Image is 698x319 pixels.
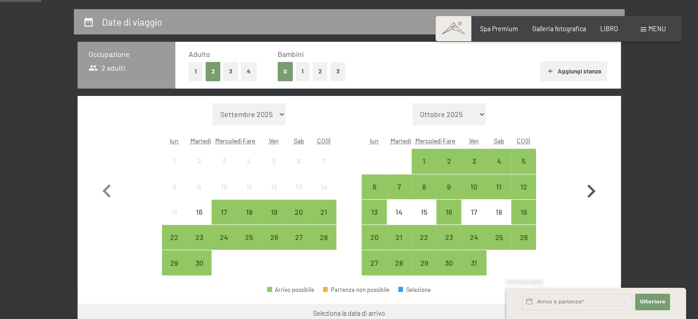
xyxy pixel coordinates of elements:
div: Arrivo non possibile [187,174,212,199]
div: Anreise möglich [286,200,311,224]
abbr: Martedì [391,137,411,145]
div: Anreise möglich [436,174,461,199]
div: Anreise möglich [262,225,286,250]
font: 19 [520,207,527,216]
div: Lunedì 20 ottobre 2025 [362,225,386,250]
font: 9 [197,182,201,191]
div: Ven 31 ott 2025 [461,250,486,275]
font: 20 [295,207,303,216]
div: Anreise möglich [362,200,386,224]
font: 10 [221,182,228,191]
div: Giovedì 18 settembre 2025 [237,200,262,224]
div: Anreise möglich [511,200,536,224]
div: Anreise möglich [162,225,187,250]
button: Ulteriore [635,294,670,310]
div: Gio 23 ott 2025 [436,225,461,250]
abbr: Mercoledì [215,137,242,145]
font: 1 [195,67,197,75]
div: Anreise möglich [387,225,412,250]
div: Anreise möglich [436,200,461,224]
div: Arrivo non possibile [162,174,187,199]
font: 3 [222,157,226,165]
div: Arrivo non possibile [486,200,511,224]
font: 23 [195,233,203,241]
button: Aggiungi stanza [540,61,607,81]
div: Anreise möglich [212,200,236,224]
button: 2 [313,62,328,81]
div: Mercoledì 1 ottobre 2025 [412,149,436,173]
div: Dom 14 set 2025 [311,174,336,199]
font: Date di viaggio [102,16,162,28]
div: Ven 17 ott 2025 [461,200,486,224]
font: 11 [246,182,252,191]
font: 8 [173,182,176,191]
font: Selezione [406,286,431,293]
font: 1 [423,157,425,165]
div: Sabato 4 ottobre 2025 [486,149,511,173]
font: 4 [497,157,501,165]
div: Anreise möglich [486,149,511,173]
div: Anreise möglich [387,174,412,199]
font: 28 [395,258,403,267]
div: Anreise möglich [286,225,311,250]
div: Arrivo non possibile [162,200,187,224]
div: Anreise möglich [362,225,386,250]
font: 11 [496,182,502,191]
div: Martedì 30 settembre 2025 [187,250,212,275]
div: Mercoledì 22 ottobre 2025 [412,225,436,250]
button: 1 [296,62,310,81]
div: Martedì 21 ottobre 2025 [387,225,412,250]
font: 15 [171,207,178,216]
font: 5 [272,157,276,165]
font: menu [648,25,666,33]
div: Anreise möglich [461,149,486,173]
div: Anreise möglich [511,149,536,173]
div: Dom Set 07 2025 [311,149,336,173]
font: 6 [372,182,376,191]
font: 20 [370,233,378,241]
div: Ven 19 set 2025 [262,200,286,224]
font: 7 [322,157,326,165]
div: lunedì 1 settembre 2025 [162,149,187,173]
button: 1 [189,62,203,81]
font: Seleziona la data di arrivo [313,309,385,317]
abbr: Domenica [517,137,530,145]
div: Anreise möglich [436,149,461,173]
abbr: Giovedì [443,137,455,145]
font: 25 [245,233,253,241]
div: Martedì 23 settembre 2025 [187,225,212,250]
div: Mercoledì 3 settembre 2025 [212,149,236,173]
div: lunedì 8 settembre 2025 [162,174,187,199]
font: 2 [447,157,451,165]
font: Adulto [189,50,210,58]
div: Arrivo non possibile [237,174,262,199]
div: Ven 26 set 2025 [262,225,286,250]
font: Fare [243,137,255,145]
font: 24 [470,233,478,241]
font: 15 [421,207,427,216]
div: Dom 19 ott 2025 [511,200,536,224]
div: Dom 28 set 2025 [311,225,336,250]
div: Arrivo non possibile [311,149,336,173]
abbr: Mercoledì [415,137,442,145]
font: Galleria fotografica [532,25,586,33]
div: Mercoledì 17 settembre 2025 [212,200,236,224]
abbr: Lunedi [370,137,379,145]
div: Arrivo non possibile [262,174,286,199]
div: Martedì 16 settembre 2025 [187,200,212,224]
font: 27 [295,233,303,241]
button: 2 [206,62,221,81]
div: Ven 03 ott 2025 [461,149,486,173]
font: Martedì [190,137,211,145]
div: Ven 24 ott 2025 [461,225,486,250]
abbr: Sabato [493,137,504,145]
font: 1 [302,67,304,75]
div: Arrivo non possibile [387,200,412,224]
div: Dom 12 ott 2025 [511,174,536,199]
a: LIBRO [600,25,618,33]
font: 2 [212,67,215,75]
div: Anreise möglich [461,225,486,250]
